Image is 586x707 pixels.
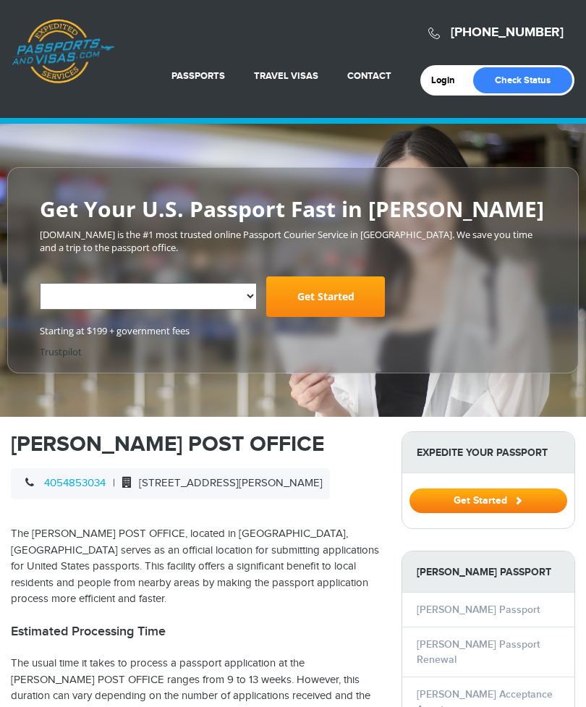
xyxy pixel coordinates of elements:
[115,477,323,489] span: [STREET_ADDRESS][PERSON_NAME]
[40,228,546,255] p: [DOMAIN_NAME] is the #1 most trusted online Passport Courier Service in [GEOGRAPHIC_DATA]. We sav...
[402,432,574,473] strong: Expedite Your Passport
[11,468,330,499] div: |
[40,324,546,338] span: Starting at $199 + government fees
[347,70,391,82] a: Contact
[40,345,82,358] a: Trustpilot
[402,551,574,593] strong: [PERSON_NAME] Passport
[44,477,106,489] a: 4054853034
[431,75,465,86] a: Login
[11,624,380,640] h2: Estimated Processing Time
[409,488,567,513] button: Get Started
[473,67,572,93] a: Check Status
[11,526,380,608] p: The [PERSON_NAME] POST OFFICE, located in [GEOGRAPHIC_DATA], [GEOGRAPHIC_DATA] serves as an offic...
[11,431,380,457] h1: [PERSON_NAME] POST OFFICE
[40,197,546,221] h2: Get Your U.S. Passport Fast in [PERSON_NAME]
[266,276,385,317] a: Get Started
[451,25,564,41] a: [PHONE_NUMBER]
[409,494,567,506] a: Get Started
[171,70,225,82] a: Passports
[417,638,540,666] a: [PERSON_NAME] Passport Renewal
[12,19,114,84] a: Passports & [DOMAIN_NAME]
[254,70,318,82] a: Travel Visas
[417,604,540,616] a: [PERSON_NAME] Passport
